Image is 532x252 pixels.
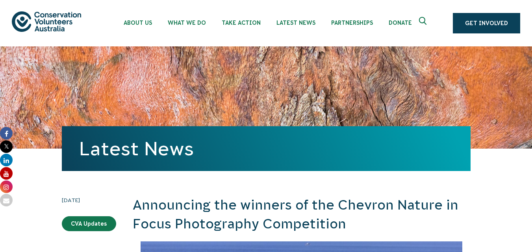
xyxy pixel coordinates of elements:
span: Take Action [222,20,261,26]
a: Latest News [79,138,194,159]
button: Expand search box Close search box [414,14,433,33]
img: logo.svg [12,11,81,31]
span: About Us [124,20,152,26]
span: What We Do [168,20,206,26]
span: Partnerships [331,20,373,26]
a: Get Involved [453,13,520,33]
span: Expand search box [419,17,429,29]
h2: Announcing the winners of the Chevron Nature in Focus Photography Competition [133,196,471,233]
a: CVA Updates [62,216,116,231]
time: [DATE] [62,196,116,204]
span: Latest News [276,20,315,26]
span: Donate [389,20,412,26]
